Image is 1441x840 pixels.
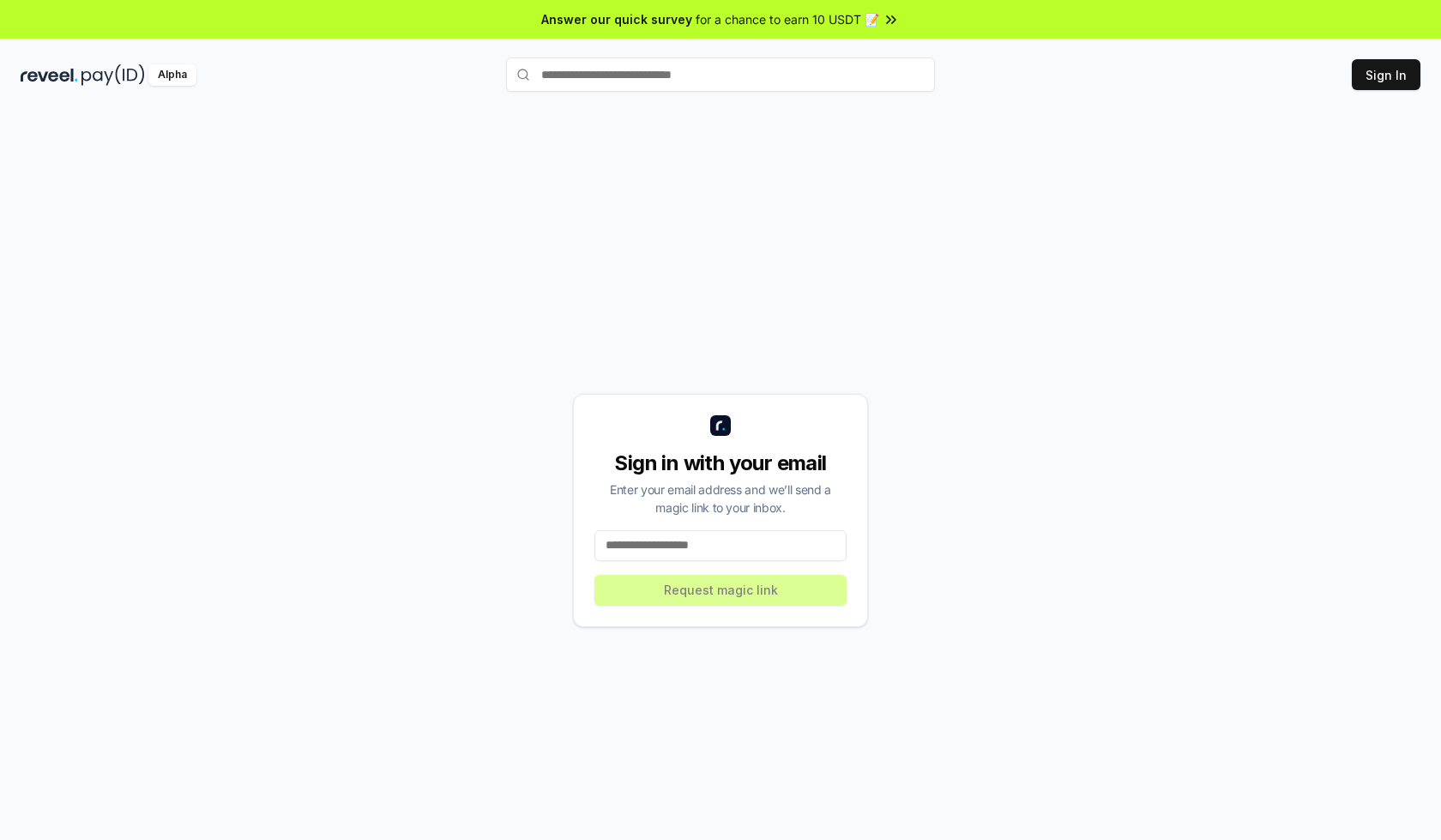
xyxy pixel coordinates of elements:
[21,64,78,86] img: reveel_dark
[541,10,692,28] span: Answer our quick survey
[148,64,196,86] div: Alpha
[710,415,731,436] img: logo_small
[594,480,847,517] div: Enter your email address and we’ll send a magic link to your inbox.
[696,10,879,28] span: for a chance to earn 10 USDT 📝
[1352,59,1420,90] button: Sign In
[81,64,145,86] img: pay_id
[594,450,847,477] div: Sign in with your email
